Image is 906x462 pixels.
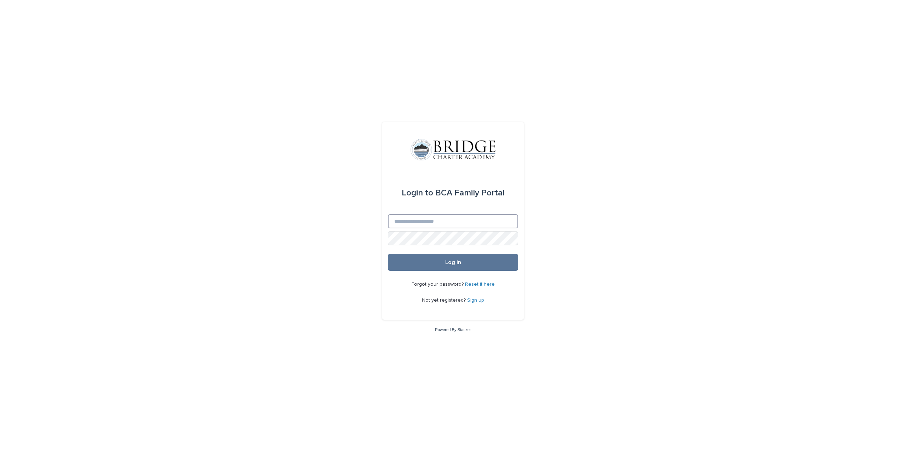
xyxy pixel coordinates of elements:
[402,189,433,197] span: Login to
[435,327,471,332] a: Powered By Stacker
[422,298,467,303] span: Not yet registered?
[465,282,495,287] a: Reset it here
[412,282,465,287] span: Forgot your password?
[445,259,461,265] span: Log in
[411,139,495,160] img: V1C1m3IdTEidaUdm9Hs0
[388,254,518,271] button: Log in
[467,298,484,303] a: Sign up
[402,183,505,203] div: BCA Family Portal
